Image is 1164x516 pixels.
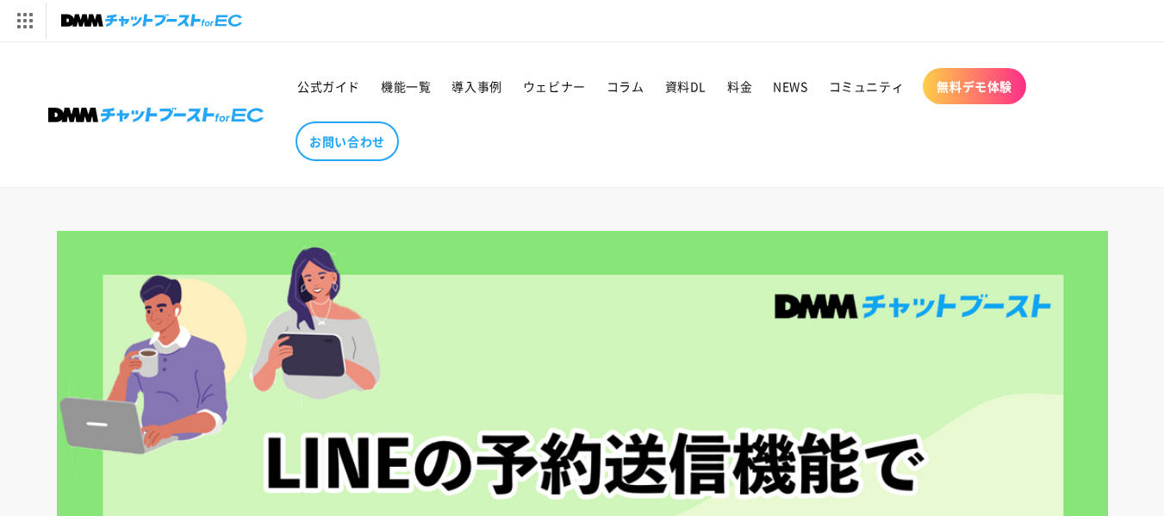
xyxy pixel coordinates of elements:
[451,78,501,94] span: 導入事例
[513,68,596,104] a: ウェビナー
[937,78,1012,94] span: 無料デモ体験
[287,68,370,104] a: 公式ガイド
[773,78,807,94] span: NEWS
[923,68,1026,104] a: 無料デモ体験
[381,78,431,94] span: 機能一覧
[607,78,644,94] span: コラム
[655,68,717,104] a: 資料DL
[829,78,905,94] span: コミュニティ
[727,78,752,94] span: 料金
[297,78,360,94] span: 公式ガイド
[523,78,586,94] span: ウェビナー
[296,121,399,161] a: お問い合わせ
[665,78,706,94] span: 資料DL
[48,108,264,122] img: 株式会社DMM Boost
[441,68,512,104] a: 導入事例
[3,3,46,39] img: サービス
[819,68,915,104] a: コミュニティ
[717,68,763,104] a: 料金
[596,68,655,104] a: コラム
[61,9,242,33] img: チャットブーストforEC
[309,134,385,149] span: お問い合わせ
[370,68,441,104] a: 機能一覧
[763,68,818,104] a: NEWS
